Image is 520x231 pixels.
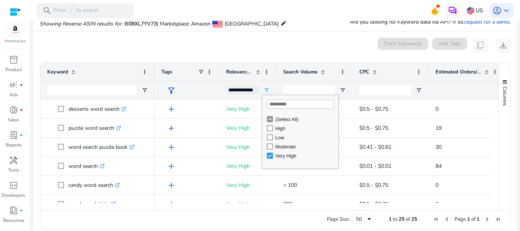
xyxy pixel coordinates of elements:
span: CPC [359,69,369,75]
button: Open Filter Menu [263,87,270,93]
span: 19 [435,124,442,132]
p: Ads [10,91,18,98]
div: Filter List [262,115,338,160]
img: amazon.svg [5,24,26,35]
span: Tags [161,69,172,75]
span: 25 [411,216,417,223]
p: puzzle word search [69,120,121,136]
span: Relevance Score [226,69,253,75]
i: Showing Reverse ASIN results for: [40,20,123,27]
p: word search puzzle book [69,139,134,155]
p: candy word search [69,177,120,193]
p: Very High [226,158,270,174]
p: US [476,4,483,17]
span: $0.41 - $0.61 [359,143,391,151]
span: code_blocks [9,181,18,190]
span: add [167,200,176,209]
p: Product [5,66,22,73]
span: to [393,216,397,223]
span: Keyword [47,69,68,75]
span: book_4 [9,206,18,215]
p: word search [69,158,105,174]
button: Open Filter Menu [142,87,148,93]
span: B08XL7YV73 [124,20,157,27]
div: Very High [275,153,336,159]
span: fiber_manual_record [20,83,23,86]
span: add [167,143,176,152]
mat-icon: edit [281,19,287,28]
p: Reports [6,142,22,148]
p: Very High [226,101,270,117]
span: $0.01 - $0.01 [359,162,391,170]
span: 30 [435,143,442,151]
span: 12.03K [283,162,300,170]
span: filter_alt [167,86,176,95]
span: inventory_2 [9,55,18,64]
input: CPC Filter Input [359,86,411,95]
span: search [43,6,52,15]
p: word search kids [69,196,116,212]
div: Column Filter [262,95,339,169]
span: add [167,162,176,171]
div: Moderate [275,144,336,150]
img: us.svg [467,7,474,14]
span: fiber_manual_record [20,134,23,137]
p: Sales [8,116,19,123]
span: campaign [9,80,18,89]
span: / [68,6,75,15]
input: Keyword Filter Input [47,86,137,95]
span: download [499,41,508,50]
p: Marketplace [5,38,26,44]
p: Developers [2,192,25,199]
span: 0 [435,182,439,189]
button: Open Filter Menu [416,87,422,93]
span: of [406,216,410,223]
span: 25 [399,216,405,223]
span: < 100 [283,182,297,189]
span: Columns [501,86,508,106]
span: 1 [477,216,480,223]
span: | Marketplace: Amazon [157,20,211,27]
span: account_circle [493,6,502,15]
div: Next Page [484,216,490,222]
div: Last Page [495,216,501,222]
div: (Select All) [275,116,336,122]
div: Page Size: [327,216,350,223]
span: lab_profile [9,131,18,140]
span: Estimated Orders/Month [435,69,481,75]
input: Search filter values [267,100,334,109]
div: Previous Page [444,216,450,222]
p: Very High [226,120,270,136]
span: 1 [389,216,392,223]
div: High [275,126,336,131]
span: fiber_manual_record [20,209,23,212]
span: Search Volume [283,69,317,75]
span: add [167,105,176,114]
div: 50 [356,216,366,223]
span: $0.5 - $0.75 [359,182,388,189]
span: $0.5 - $0.75 [359,201,388,208]
span: 0 [435,105,439,113]
button: download [496,38,511,53]
p: desserts word search [69,101,126,117]
p: Resources [3,217,24,224]
span: Page [455,216,466,223]
p: Very High [226,196,270,212]
span: fiber_manual_record [20,108,23,112]
span: add [167,124,176,133]
div: First Page [433,216,439,222]
span: 200 [283,201,292,208]
p: Very High [226,139,270,155]
span: 6 [435,201,439,208]
p: Very High [226,177,270,193]
span: 1 [467,216,470,223]
span: $0.5 - $0.75 [359,124,388,132]
p: Press to search [53,6,98,15]
div: Page Size [352,215,375,224]
span: [GEOGRAPHIC_DATA] [225,20,279,27]
div: Low [275,135,336,140]
input: Search Volume Filter Input [283,86,335,95]
span: handyman [9,156,18,165]
span: 84 [435,162,442,170]
p: Tools [8,167,19,174]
